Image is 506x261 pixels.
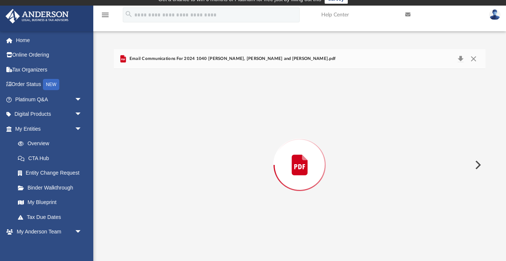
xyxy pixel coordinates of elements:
[5,225,90,239] a: My Anderson Teamarrow_drop_down
[101,14,110,19] a: menu
[10,180,93,195] a: Binder Walkthrough
[5,92,93,107] a: Platinum Q&Aarrow_drop_down
[43,79,59,90] div: NEW
[489,9,500,20] img: User Pic
[5,48,93,63] a: Online Ordering
[3,9,71,23] img: Anderson Advisors Platinum Portal
[454,54,467,64] button: Download
[128,55,335,62] span: Email Communications For 2024 1040 [PERSON_NAME], [PERSON_NAME] and [PERSON_NAME].pdf
[101,10,110,19] i: menu
[469,155,485,175] button: Next File
[5,33,93,48] a: Home
[114,49,485,261] div: Preview
[10,195,90,210] a: My Blueprint
[5,121,93,136] a: My Entitiesarrow_drop_down
[10,166,93,181] a: Entity Change Request
[5,62,93,77] a: Tax Organizers
[75,92,90,107] span: arrow_drop_down
[75,107,90,122] span: arrow_drop_down
[10,210,93,225] a: Tax Due Dates
[5,77,93,92] a: Order StatusNEW
[125,10,133,18] i: search
[10,151,93,166] a: CTA Hub
[5,107,93,122] a: Digital Productsarrow_drop_down
[75,121,90,137] span: arrow_drop_down
[10,136,93,151] a: Overview
[75,225,90,240] span: arrow_drop_down
[467,54,480,64] button: Close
